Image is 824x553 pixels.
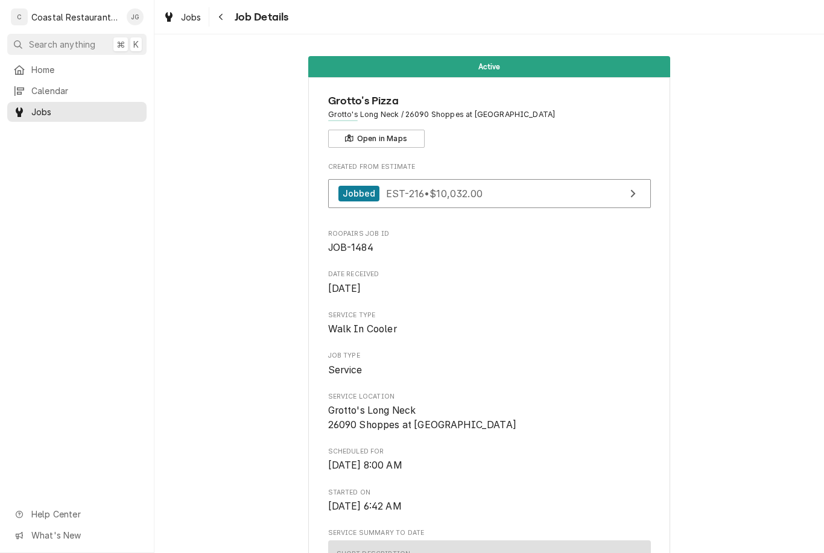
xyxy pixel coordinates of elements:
[328,501,402,512] span: [DATE] 6:42 AM
[7,60,147,80] a: Home
[31,508,139,520] span: Help Center
[328,322,651,337] span: Service Type
[328,229,651,255] div: Roopairs Job ID
[231,9,289,25] span: Job Details
[328,282,651,296] span: Date Received
[386,187,483,199] span: EST-216 • $10,032.00
[328,242,373,253] span: JOB-1484
[7,81,147,101] a: Calendar
[7,504,147,524] a: Go to Help Center
[328,241,651,255] span: Roopairs Job ID
[328,162,651,172] span: Created From Estimate
[328,93,651,148] div: Client Information
[328,270,651,295] div: Date Received
[328,499,651,514] span: Started On
[7,34,147,55] button: Search anything⌘K
[181,11,201,24] span: Jobs
[328,229,651,239] span: Roopairs Job ID
[328,403,651,432] span: Service Location
[478,63,501,71] span: Active
[328,460,402,471] span: [DATE] 8:00 AM
[328,130,425,148] button: Open in Maps
[31,529,139,542] span: What's New
[328,447,651,473] div: Scheduled For
[328,179,651,209] a: View Estimate
[31,84,141,97] span: Calendar
[328,488,651,514] div: Started On
[7,102,147,122] a: Jobs
[328,392,651,402] span: Service Location
[328,447,651,457] span: Scheduled For
[328,405,516,431] span: Grotto's Long Neck 26090 Shoppes at [GEOGRAPHIC_DATA]
[328,458,651,473] span: Scheduled For
[328,488,651,498] span: Started On
[31,106,141,118] span: Jobs
[308,56,670,77] div: Status
[328,283,361,294] span: [DATE]
[328,93,651,109] span: Name
[328,311,651,320] span: Service Type
[328,363,651,378] span: Job Type
[127,8,144,25] div: James Gatton's Avatar
[328,528,651,538] span: Service Summary To Date
[133,38,139,51] span: K
[31,63,141,76] span: Home
[116,38,125,51] span: ⌘
[328,311,651,337] div: Service Type
[11,8,28,25] div: C
[158,7,206,27] a: Jobs
[338,186,380,202] div: Jobbed
[328,323,397,335] span: Walk In Cooler
[328,351,651,377] div: Job Type
[328,364,363,376] span: Service
[127,8,144,25] div: JG
[328,109,651,120] span: Address
[328,270,651,279] span: Date Received
[212,7,231,27] button: Navigate back
[29,38,95,51] span: Search anything
[328,351,651,361] span: Job Type
[328,392,651,432] div: Service Location
[7,525,147,545] a: Go to What's New
[31,11,120,24] div: Coastal Restaurant Repair
[328,162,651,214] div: Created From Estimate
